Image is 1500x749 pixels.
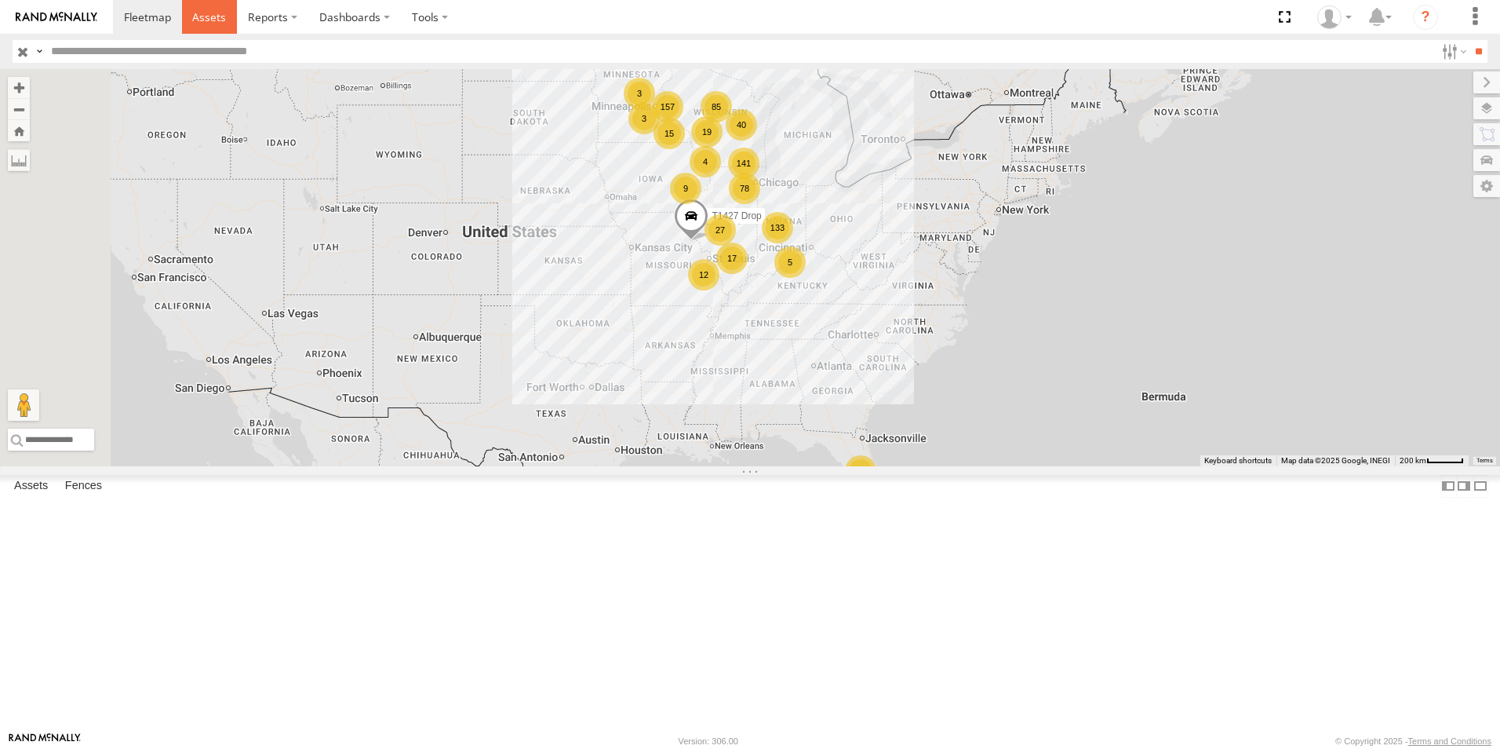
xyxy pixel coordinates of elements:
button: Map Scale: 200 km per 44 pixels [1395,455,1469,466]
div: 133 [762,212,793,243]
label: Fences [57,475,110,497]
a: Visit our Website [9,733,81,749]
button: Keyboard shortcuts [1204,455,1272,466]
label: Assets [6,475,56,497]
label: Dock Summary Table to the Left [1440,475,1456,498]
span: Map data ©2025 Google, INEGI [1281,456,1390,465]
div: 19 [691,116,723,148]
div: 10 [845,455,876,487]
label: Search Filter Options [1436,40,1469,63]
button: Drag Pegman onto the map to open Street View [8,389,39,421]
div: 40 [726,109,757,141]
div: Jay Hammerstrom [1312,5,1357,29]
label: Measure [8,149,30,171]
div: 78 [729,173,760,204]
div: 85 [701,91,732,122]
div: 12 [688,259,719,290]
div: 3 [624,78,655,109]
div: 5 [774,247,806,278]
a: Terms and Conditions [1408,736,1491,746]
div: Version: 306.00 [679,736,738,746]
button: Zoom out [8,98,30,120]
a: Terms (opens in new tab) [1476,458,1493,464]
div: 17 [716,243,748,274]
div: 141 [728,148,759,179]
label: Hide Summary Table [1473,475,1488,498]
div: © Copyright 2025 - [1335,736,1491,746]
div: 15 [654,118,685,149]
label: Dock Summary Table to the Right [1456,475,1472,498]
span: T1427 Drop [712,210,761,221]
div: 157 [652,91,683,122]
div: 4 [690,146,721,177]
div: 9 [670,173,701,204]
button: Zoom in [8,77,30,98]
label: Map Settings [1473,175,1500,197]
span: 200 km [1400,456,1426,465]
div: 3 [628,103,660,134]
img: rand-logo.svg [16,12,97,23]
button: Zoom Home [8,120,30,141]
div: 27 [704,214,736,246]
i: ? [1413,5,1438,30]
label: Search Query [33,40,46,63]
